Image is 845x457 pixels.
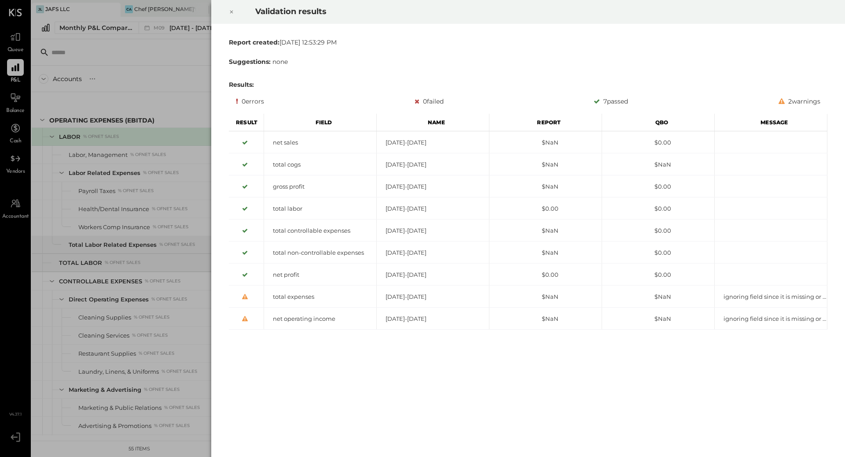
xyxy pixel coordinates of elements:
[489,227,602,235] div: $NaN
[264,271,376,279] div: net profit
[377,138,489,147] div: [DATE]-[DATE]
[602,160,714,169] div: $NaN
[229,38,279,46] b: Report created:
[602,315,714,323] div: $NaN
[377,160,489,169] div: [DATE]-[DATE]
[489,138,602,147] div: $NaN
[255,0,727,22] h2: Validation results
[272,58,288,66] span: none
[779,96,820,107] div: 2 warnings
[377,249,489,257] div: [DATE]-[DATE]
[264,227,376,235] div: total controllable expenses
[489,271,602,279] div: $0.00
[602,138,714,147] div: $0.00
[264,182,376,191] div: gross profit
[377,315,489,323] div: [DATE]-[DATE]
[264,315,376,323] div: net operating income
[489,114,602,131] div: Report
[229,114,264,131] div: Result
[264,138,376,147] div: net sales
[715,114,827,131] div: Message
[236,96,264,107] div: 0 errors
[602,271,714,279] div: $0.00
[415,96,444,107] div: 0 failed
[229,58,271,66] b: Suggestions:
[715,315,827,323] div: ignoring field since it is missing or hidden from report
[489,293,602,301] div: $NaN
[377,204,489,213] div: [DATE]-[DATE]
[377,271,489,279] div: [DATE]-[DATE]
[377,114,489,131] div: Name
[602,249,714,257] div: $0.00
[602,293,714,301] div: $NaN
[489,249,602,257] div: $NaN
[602,227,714,235] div: $0.00
[602,114,715,131] div: Qbo
[377,182,489,191] div: [DATE]-[DATE]
[594,96,628,107] div: 7 passed
[377,293,489,301] div: [DATE]-[DATE]
[264,204,376,213] div: total labor
[715,293,827,301] div: ignoring field since it is missing or hidden from report
[489,204,602,213] div: $0.00
[229,38,827,47] div: [DATE] 12:53:29 PM
[602,204,714,213] div: $0.00
[264,114,377,131] div: Field
[264,293,376,301] div: total expenses
[489,160,602,169] div: $NaN
[489,182,602,191] div: $NaN
[264,160,376,169] div: total cogs
[489,315,602,323] div: $NaN
[229,81,254,89] b: Results:
[377,227,489,235] div: [DATE]-[DATE]
[264,249,376,257] div: total non-controllable expenses
[602,182,714,191] div: $0.00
